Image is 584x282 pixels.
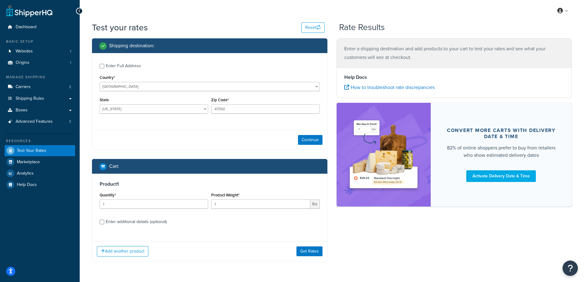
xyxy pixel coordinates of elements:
[301,22,325,33] button: Reset
[211,193,239,197] label: Product Weight*
[16,49,33,54] span: Websites
[5,145,75,156] a: Test Your Rates
[106,62,141,70] div: Enter Full Address
[344,74,564,81] h4: Help Docs
[69,119,71,124] span: 3
[16,25,36,30] span: Dashboard
[296,246,323,256] button: Get Rates
[17,160,40,165] span: Marketplace
[298,135,323,145] button: Continue
[344,84,435,91] a: How to troubleshoot rate discrepancies
[100,220,104,224] input: Enter additional details (optional)
[70,49,71,54] span: 1
[466,170,536,182] a: Activate Delivery Date & Time
[346,112,422,197] img: feature-image-ddt-36eae7f7280da8017bfb280eaccd9c446f90b1fe08728e4019434db127062ab4.png
[100,193,116,197] label: Quantity*
[5,116,75,127] li: Advanced Features
[5,46,75,57] a: Websites1
[5,179,75,190] a: Help Docs
[100,64,104,68] input: Enter Full Address
[310,199,320,209] span: lbs
[106,218,167,226] div: Enter additional details (optional)
[100,75,115,80] label: Country*
[5,168,75,179] a: Analytics
[211,199,310,209] input: 0.00
[109,164,119,169] h2: Cart :
[17,171,34,176] span: Analytics
[5,138,75,144] div: Resources
[5,156,75,168] a: Marketplace
[69,84,71,90] span: 2
[445,127,557,140] div: Convert more carts with delivery date & time
[17,148,46,153] span: Test Your Rates
[109,43,155,48] h2: Shipping destination :
[100,98,109,102] label: State
[100,199,208,209] input: 0
[16,60,29,65] span: Origins
[97,246,148,257] button: Add another product
[5,57,75,68] a: Origins1
[16,96,44,101] span: Shipping Rules
[5,93,75,104] a: Shipping Rules
[445,144,557,159] div: 82% of online shoppers prefer to buy from retailers who show estimated delivery dates
[5,21,75,33] a: Dashboard
[344,44,564,62] p: Enter a shipping destination and add products to your cart to test your rates and see what your c...
[92,21,148,33] h1: Test your rates
[339,23,385,32] h2: Rate Results
[5,39,75,44] div: Basic Setup
[5,46,75,57] li: Websites
[5,116,75,127] a: Advanced Features3
[5,75,75,80] div: Manage Shipping
[5,105,75,116] a: Boxes
[211,98,229,102] label: Zip Code*
[17,182,37,187] span: Help Docs
[16,84,31,90] span: Carriers
[70,60,71,65] span: 1
[5,81,75,93] a: Carriers2
[16,108,28,113] span: Boxes
[563,261,578,276] button: Open Resource Center
[5,81,75,93] li: Carriers
[16,119,53,124] span: Advanced Features
[5,57,75,68] li: Origins
[100,181,320,187] h3: Product 1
